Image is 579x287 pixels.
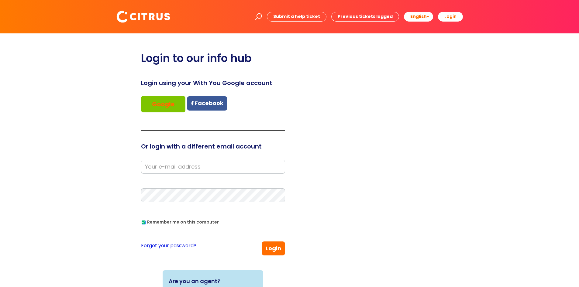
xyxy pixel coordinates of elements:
[141,241,196,250] a: Forgot your password?
[141,143,285,150] h3: Or login with a different email account
[169,276,220,286] span: Are you an agent?
[331,12,399,21] a: Previous tickets logged
[141,217,285,227] div: You can uncheck this option if you're logging in from a shared device
[141,79,285,87] h3: Login using your With You Google account
[141,96,185,112] a: Google
[142,220,146,224] input: Remember me on this computer
[141,52,285,65] h2: Login to our info hub
[438,12,463,21] a: Login
[262,241,285,255] button: Login
[267,12,326,21] a: Submit a help ticket
[141,218,219,225] label: Remember me on this computer
[444,13,457,19] b: Login
[187,96,227,110] a: Facebook
[141,160,285,174] input: Your e-mail address
[410,13,427,19] span: English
